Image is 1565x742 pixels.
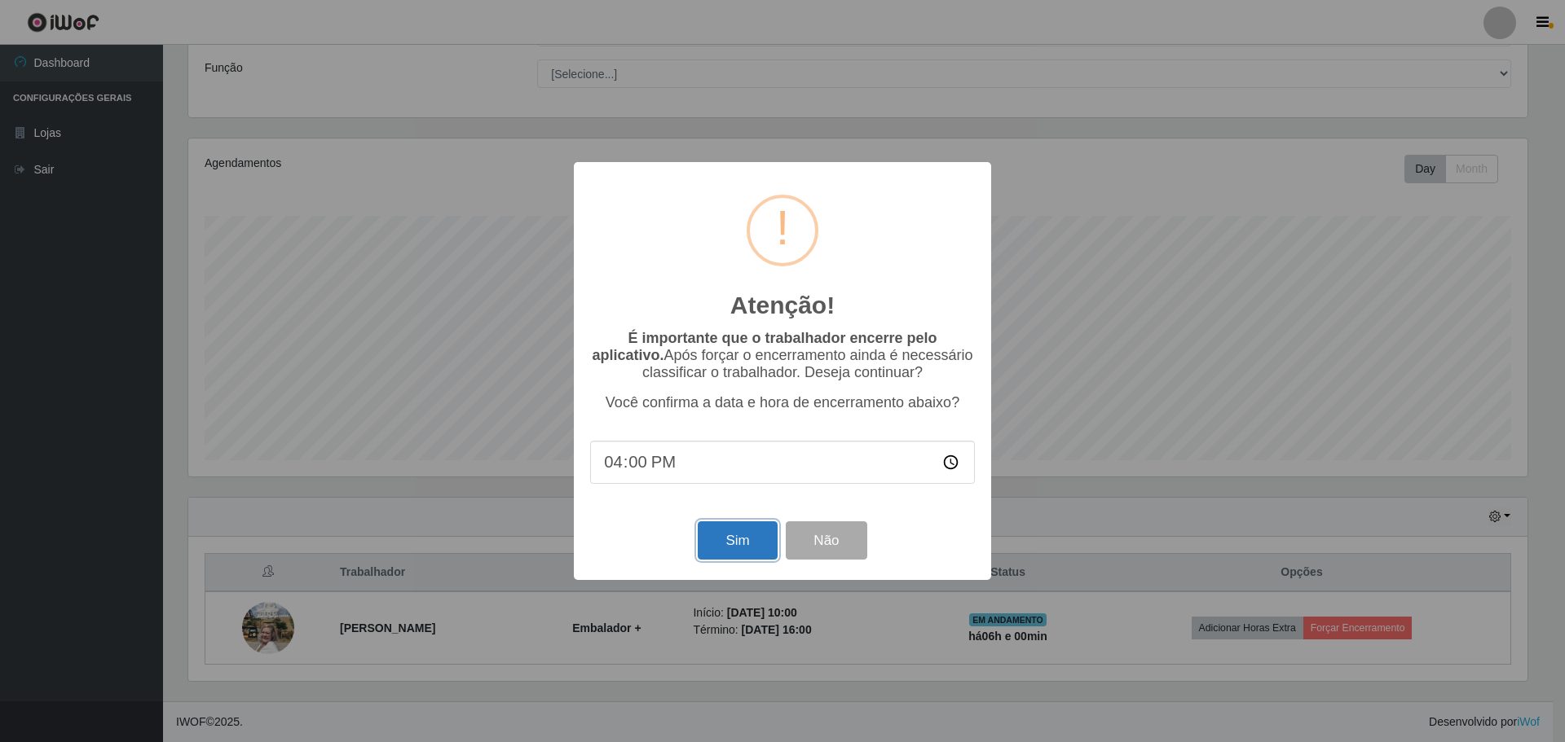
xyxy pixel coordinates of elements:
[590,394,975,411] p: Você confirma a data e hora de encerramento abaixo?
[590,330,975,381] p: Após forçar o encerramento ainda é necessário classificar o trabalhador. Deseja continuar?
[786,521,866,560] button: Não
[698,521,777,560] button: Sim
[592,330,937,363] b: É importante que o trabalhador encerre pelo aplicativo.
[730,291,835,320] h2: Atenção!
